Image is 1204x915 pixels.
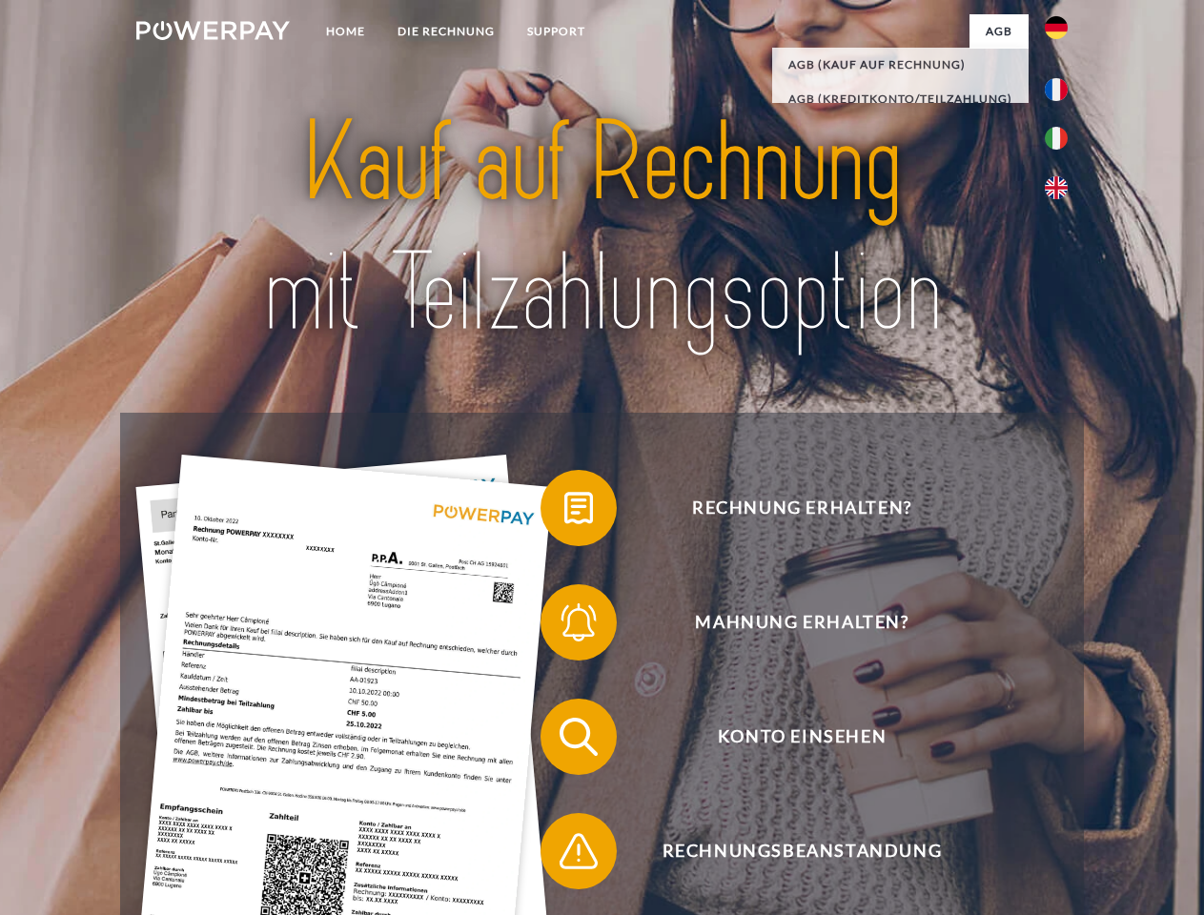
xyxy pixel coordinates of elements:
[568,813,1035,889] span: Rechnungsbeanstandung
[182,91,1022,365] img: title-powerpay_de.svg
[1045,176,1068,199] img: en
[1045,16,1068,39] img: de
[541,699,1036,775] button: Konto einsehen
[555,484,602,532] img: qb_bill.svg
[310,14,381,49] a: Home
[1045,78,1068,101] img: fr
[555,599,602,646] img: qb_bell.svg
[555,713,602,761] img: qb_search.svg
[568,699,1035,775] span: Konto einsehen
[772,82,1029,116] a: AGB (Kreditkonto/Teilzahlung)
[568,584,1035,661] span: Mahnung erhalten?
[541,470,1036,546] button: Rechnung erhalten?
[381,14,511,49] a: DIE RECHNUNG
[541,584,1036,661] button: Mahnung erhalten?
[1045,127,1068,150] img: it
[568,470,1035,546] span: Rechnung erhalten?
[969,14,1029,49] a: agb
[541,813,1036,889] button: Rechnungsbeanstandung
[772,48,1029,82] a: AGB (Kauf auf Rechnung)
[136,21,290,40] img: logo-powerpay-white.svg
[555,827,602,875] img: qb_warning.svg
[511,14,602,49] a: SUPPORT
